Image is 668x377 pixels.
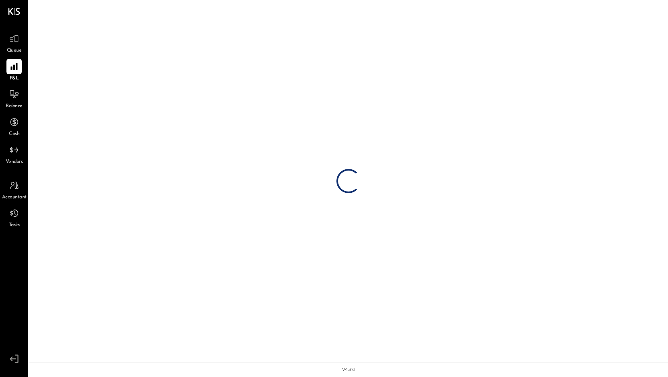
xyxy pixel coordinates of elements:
span: Accountant [2,194,27,201]
a: Vendors [0,142,28,166]
span: Queue [7,47,22,54]
span: Balance [6,103,23,110]
div: v 4.37.1 [342,367,355,373]
span: Vendors [6,158,23,166]
a: Tasks [0,206,28,229]
a: Cash [0,115,28,138]
span: Tasks [9,222,20,229]
span: P&L [10,75,19,82]
a: Queue [0,31,28,54]
a: Accountant [0,178,28,201]
a: Balance [0,87,28,110]
a: P&L [0,59,28,82]
span: Cash [9,131,19,138]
